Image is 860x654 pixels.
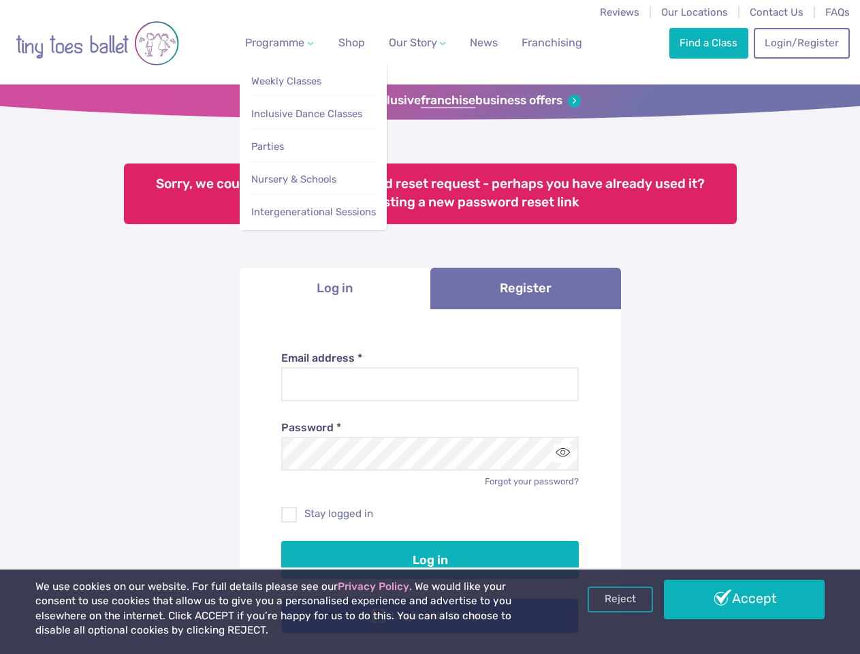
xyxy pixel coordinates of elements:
label: Stay logged in [281,507,579,521]
a: Inclusive Dance Classes [250,102,377,127]
a: News [464,29,503,57]
span: Nursery & Schools [251,173,336,185]
a: Register [430,268,621,309]
a: Privacy Policy [338,580,409,593]
a: Contact Us [750,6,803,18]
a: Programme [240,29,319,57]
a: Our Story [383,29,451,57]
img: tiny toes ballet [16,9,179,78]
button: Toggle password visibility [554,444,572,463]
span: Our Story [389,36,437,49]
span: Intergenerational Sessions [251,206,376,218]
span: Parties [251,140,284,153]
label: Password * [281,420,579,435]
div: Sorry, we could not find this password reset request - perhaps you have already used it? Please t... [124,163,737,224]
span: Shop [338,36,365,49]
a: Shop [333,29,370,57]
a: Reject [588,587,653,612]
a: Sign up for our exclusivefranchisebusiness offers [279,93,581,108]
span: Programme [245,36,304,49]
a: Login/Register [754,28,849,58]
a: Find a Class [669,28,748,58]
strong: franchise [421,93,475,108]
a: Franchising [516,29,588,57]
button: Log in [281,541,579,579]
a: FAQs [825,6,850,18]
a: Parties [250,134,377,159]
a: Nursery & Schools [250,167,377,192]
a: Accept [664,580,825,619]
span: Franchising [522,36,582,49]
a: Reviews [600,6,639,18]
span: Weekly Classes [251,75,321,87]
span: Inclusive Dance Classes [251,108,362,120]
a: Intergenerational Sessions [250,200,377,225]
a: Forgot your password? [485,476,579,486]
a: Our Locations [661,6,728,18]
p: We use cookies on our website. For full details please see our . We would like your consent to us... [35,580,548,638]
span: News [470,36,498,49]
a: Weekly Classes [250,69,377,94]
label: Email address * [281,351,579,366]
